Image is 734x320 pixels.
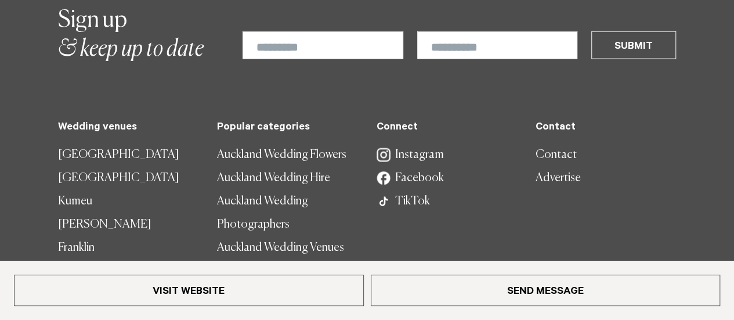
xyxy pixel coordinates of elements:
h5: Wedding venues [58,122,198,134]
a: Waitakere [58,260,198,283]
h5: Connect [377,122,517,134]
h2: & keep up to date [58,6,204,64]
a: Advertise [536,167,676,190]
span: Sign up [58,9,127,32]
a: Auckland Wedding Flowers [217,143,357,167]
a: Franklin [58,236,198,260]
a: [GEOGRAPHIC_DATA] [58,143,198,167]
a: Kumeu [58,190,198,213]
a: Facebook [377,167,517,190]
a: Instagram [377,143,517,167]
a: Contact [536,143,676,167]
a: Auckland Wedding Hire [217,167,357,190]
a: Auckland Wedding Venues [217,236,357,260]
a: TikTok [377,190,517,213]
a: [PERSON_NAME] [58,213,198,236]
button: Submit [591,31,676,59]
h5: Popular categories [217,122,357,134]
h5: Contact [536,122,676,134]
a: [GEOGRAPHIC_DATA] [58,167,198,190]
a: Send Message [371,275,721,306]
a: Auckland Wedding Photographers [217,190,357,236]
a: Auckland Wedding Videographers [217,260,357,306]
a: Visit Website [14,275,364,306]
